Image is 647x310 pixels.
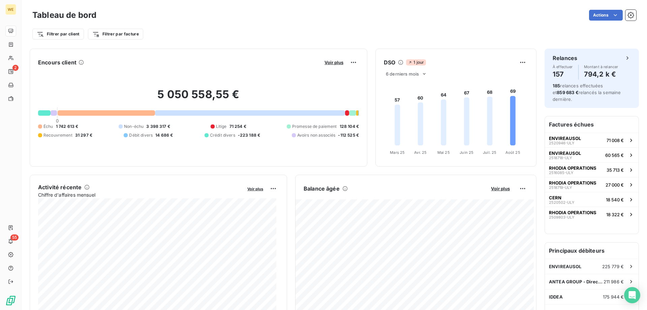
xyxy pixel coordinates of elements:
span: 2518719-ULY [549,186,572,190]
span: 2 [12,65,19,71]
button: Voir plus [489,186,512,192]
button: Voir plus [245,186,265,192]
button: Filtrer par facture [88,29,143,39]
button: Actions [589,10,623,21]
span: 1 742 613 € [56,123,79,130]
span: ENVIREAUSOL [549,150,581,156]
img: Logo LeanPay [5,295,16,306]
span: 185 [553,83,560,88]
span: 2518718-ULY [549,156,572,160]
h6: Relances [553,54,577,62]
h4: 157 [553,69,573,80]
span: 3 398 317 € [146,123,170,130]
button: RHODIA OPERATIONS2509803-ULY18 322 € [545,207,639,222]
span: 2520946-ULY [549,141,574,145]
tspan: Juil. 25 [483,150,496,155]
div: Open Intercom Messenger [624,287,640,303]
span: Montant à relancer [584,65,618,69]
span: Recouvrement [43,132,72,138]
span: 211 986 € [604,279,624,284]
span: Litige [216,123,227,130]
span: ANTEA GROUP - Direction administrat [549,279,604,284]
tspan: Avr. 25 [414,150,427,155]
span: RHODIA OPERATIONS [549,210,596,215]
span: Crédit divers [210,132,235,138]
span: relances effectuées et relancés la semaine dernière. [553,83,621,102]
span: 31 297 € [75,132,92,138]
span: Voir plus [247,187,263,191]
span: 175 944 € [603,294,624,300]
span: 14 686 € [155,132,173,138]
tspan: Août 25 [505,150,520,155]
span: 1 jour [406,59,426,65]
button: ENVIREAUSOL2520946-ULY71 008 € [545,133,639,147]
span: 2516085-ULY [549,171,573,175]
span: 0 [56,118,59,123]
span: 6 derniers mois [386,71,419,77]
button: Voir plus [322,59,345,65]
span: 18 322 € [606,212,624,217]
span: ENVIREAUSOL [549,264,582,269]
button: Filtrer par client [32,29,84,39]
span: 859 683 € [557,90,578,95]
span: 128 104 € [340,123,359,130]
span: -223 188 € [238,132,260,138]
span: Avoirs non associés [297,132,336,138]
tspan: Mai 25 [437,150,450,155]
span: À effectuer [553,65,573,69]
span: 71 008 € [607,138,624,143]
span: Voir plus [491,186,510,191]
h6: Balance âgée [304,185,340,193]
span: 60 565 € [605,152,624,158]
span: 55 [10,234,19,241]
button: RHODIA OPERATIONS2516085-ULY35 713 € [545,162,639,177]
button: CERN2520502-ULY18 540 € [545,192,639,207]
div: WE [5,4,16,15]
span: 2520502-ULY [549,200,574,204]
span: Échu [43,123,53,130]
h6: Principaux débiteurs [545,243,639,259]
h6: DSO [384,58,395,66]
span: Chiffre d'affaires mensuel [38,191,243,198]
span: Voir plus [325,60,343,65]
span: Débit divers [129,132,153,138]
span: IDDEA [549,294,563,300]
span: Non-échu [124,123,144,130]
h6: Factures échues [545,116,639,133]
h3: Tableau de bord [32,9,96,21]
h2: 5 050 558,55 € [38,88,359,108]
span: Promesse de paiement [292,123,337,130]
tspan: Mars 25 [390,150,405,155]
span: 35 713 € [607,167,624,173]
h6: Activité récente [38,183,82,191]
button: ENVIREAUSOL2518718-ULY60 565 € [545,147,639,162]
span: 27 000 € [606,182,624,188]
button: RHODIA OPERATIONS2518719-ULY27 000 € [545,177,639,192]
a: 2 [5,66,16,77]
h6: Encours client [38,58,76,66]
span: RHODIA OPERATIONS [549,180,596,186]
h4: 794,2 k € [584,69,618,80]
span: CERN [549,195,561,200]
span: -112 525 € [338,132,359,138]
span: 71 254 € [229,123,246,130]
span: RHODIA OPERATIONS [549,165,596,171]
span: 2509803-ULY [549,215,574,219]
span: 18 540 € [606,197,624,202]
span: 225 779 € [602,264,624,269]
tspan: Juin 25 [460,150,473,155]
span: ENVIREAUSOL [549,136,581,141]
